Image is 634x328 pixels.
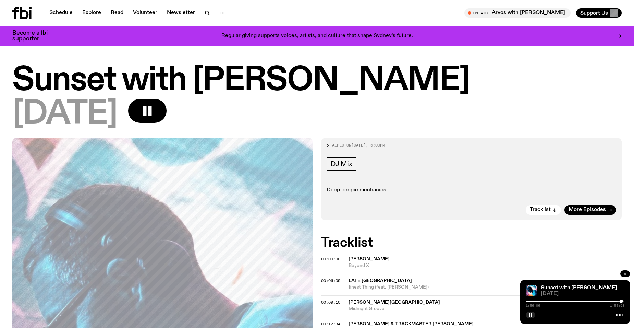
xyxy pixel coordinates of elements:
a: Schedule [45,8,77,18]
h3: Become a fbi supporter [12,30,56,42]
h1: Sunset with [PERSON_NAME] [12,65,622,96]
span: Aired on [332,142,351,148]
span: Support Us [580,10,608,16]
p: Deep boogie mechanics. [327,187,616,194]
h2: Tracklist [321,237,622,249]
span: [PERSON_NAME][GEOGRAPHIC_DATA] [349,300,440,305]
span: [PERSON_NAME] [349,257,390,261]
span: Beyond X [349,262,622,269]
span: 00:06:35 [321,278,340,283]
button: 00:00:00 [321,257,340,261]
button: 00:06:35 [321,279,340,283]
a: Read [107,8,127,18]
button: Tracklist [526,205,561,215]
p: Regular giving supports voices, artists, and culture that shape Sydney’s future. [221,33,413,39]
button: On AirArvos with [PERSON_NAME] [464,8,571,18]
span: More Episodes [569,207,606,212]
a: Newsletter [163,8,199,18]
a: More Episodes [564,205,616,215]
a: Explore [78,8,105,18]
span: [DATE] [351,142,366,148]
span: 00:00:00 [321,256,340,262]
button: 00:09:10 [321,301,340,304]
span: 1:59:58 [610,304,624,307]
span: 00:12:34 [321,321,340,327]
a: DJ Mix [327,157,356,171]
span: [PERSON_NAME] & Trackmaster [PERSON_NAME] [349,321,474,326]
img: Simon Caldwell stands side on, looking downwards. He has headphones on. Behind him is a brightly ... [526,285,537,296]
span: Tracklist [530,207,551,212]
span: 00:09:10 [321,300,340,305]
a: Volunteer [129,8,161,18]
span: Late [GEOGRAPHIC_DATA] [349,278,412,283]
span: , 6:00pm [366,142,385,148]
span: finest Thing (feat. [PERSON_NAME]) [349,284,622,291]
span: [DATE] [12,99,117,130]
span: DJ Mix [331,160,352,168]
span: 1:56:06 [526,304,540,307]
button: 00:12:34 [321,322,340,326]
span: Midnight Groove [349,306,622,312]
span: [DATE] [541,291,624,296]
button: Support Us [576,8,622,18]
a: Sunset with [PERSON_NAME] [541,285,617,291]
